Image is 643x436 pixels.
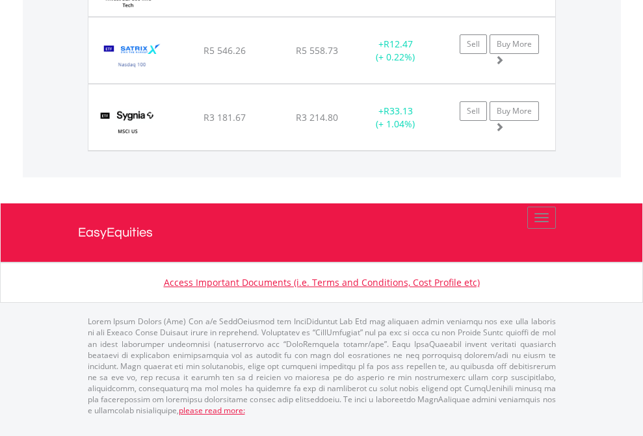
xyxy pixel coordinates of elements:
[78,203,566,262] a: EasyEquities
[490,101,539,121] a: Buy More
[355,38,436,64] div: + (+ 0.22%)
[460,101,487,121] a: Sell
[296,111,338,123] span: R3 214.80
[203,111,246,123] span: R3 181.67
[490,34,539,54] a: Buy More
[296,44,338,57] span: R5 558.73
[179,405,245,416] a: please read more:
[384,38,413,50] span: R12.47
[95,34,170,80] img: TFSA.STXNDQ.png
[384,105,413,117] span: R33.13
[88,316,556,416] p: Lorem Ipsum Dolors (Ame) Con a/e SeddOeiusmod tem InciDiduntut Lab Etd mag aliquaen admin veniamq...
[355,105,436,131] div: + (+ 1.04%)
[203,44,246,57] span: R5 546.26
[164,276,480,289] a: Access Important Documents (i.e. Terms and Conditions, Cost Profile etc)
[460,34,487,54] a: Sell
[95,101,161,147] img: TFSA.SYGUS.png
